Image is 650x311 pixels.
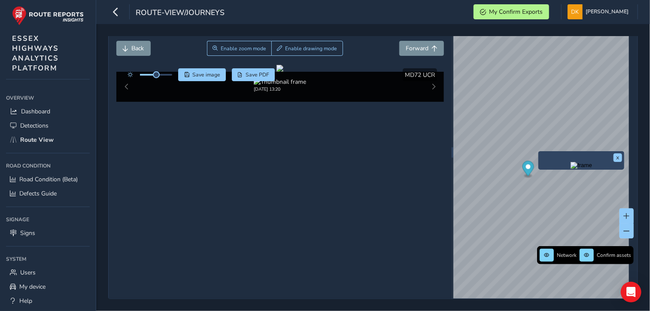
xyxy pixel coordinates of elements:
[20,122,49,130] span: Detections
[6,104,90,119] a: Dashboard
[6,91,90,104] div: Overview
[286,45,337,52] span: Enable drawing mode
[6,213,90,226] div: Signage
[6,133,90,147] a: Route View
[254,78,306,86] img: Thumbnail frame
[6,159,90,172] div: Road Condition
[12,34,59,73] span: ESSEX HIGHWAYS ANALYTICS PLATFORM
[6,172,90,186] a: Road Condition (Beta)
[621,282,641,302] div: Open Intercom Messenger
[597,252,631,259] span: Confirm assets
[246,71,269,78] span: Save PDF
[19,297,32,305] span: Help
[489,8,543,16] span: My Confirm Exports
[20,229,35,237] span: Signs
[232,68,275,81] button: PDF
[12,6,84,25] img: rr logo
[568,4,632,19] button: [PERSON_NAME]
[405,71,435,79] span: MD72 UCR
[571,162,592,169] img: frame
[271,41,343,56] button: Draw
[614,153,622,162] button: x
[6,186,90,201] a: Defects Guide
[20,268,36,277] span: Users
[221,45,266,52] span: Enable zoom mode
[254,86,306,92] div: [DATE] 13:20
[178,68,226,81] button: Save
[19,189,57,198] span: Defects Guide
[20,136,54,144] span: Route View
[399,41,444,56] button: Forward
[192,71,220,78] span: Save image
[19,283,46,291] span: My device
[6,294,90,308] a: Help
[207,41,272,56] button: Zoom
[406,44,428,52] span: Forward
[557,252,577,259] span: Network
[19,175,78,183] span: Road Condition (Beta)
[116,41,151,56] button: Back
[474,4,549,19] button: My Confirm Exports
[21,107,50,116] span: Dashboard
[136,7,225,19] span: route-view/journeys
[586,4,629,19] span: [PERSON_NAME]
[132,44,144,52] span: Back
[6,119,90,133] a: Detections
[6,253,90,265] div: System
[522,161,534,179] div: Map marker
[6,265,90,280] a: Users
[541,162,622,168] button: Preview frame
[568,4,583,19] img: diamond-layout
[6,280,90,294] a: My device
[6,226,90,240] a: Signs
